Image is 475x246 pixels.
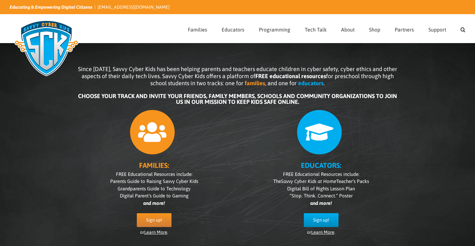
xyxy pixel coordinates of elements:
span: Since [DATE], Savvy Cyber Kids has been helping parents and teachers educate children in cyber sa... [78,66,397,87]
span: Digital Parent’s Guide to Gaming [120,193,189,198]
a: Educators [222,14,244,43]
span: About [341,27,355,32]
span: or . [307,230,335,235]
a: About [341,14,355,43]
i: and more! [310,200,332,206]
img: Savvy Cyber Kids Logo [10,16,83,80]
span: . [323,80,325,87]
span: FREE Educational Resources include: [116,171,192,177]
span: Parents Guide to Raising Savvy Cyber Kids [110,178,198,184]
a: Sign up! [304,213,339,227]
a: Shop [369,14,380,43]
span: Tech Talk [305,27,327,32]
b: families [245,80,265,87]
b: EDUCATORS: [301,161,341,169]
a: Learn More [311,230,334,235]
a: Tech Talk [305,14,327,43]
a: [EMAIL_ADDRESS][DOMAIN_NAME] [98,5,170,10]
b: FAMILIES: [139,161,169,169]
b: FREE educational resources [255,73,326,79]
span: Partners [395,27,414,32]
i: Savvy Cyber Kids at Home [281,178,336,184]
span: Sign up! [313,217,329,223]
span: Grandparents Guide to Technology [118,186,190,191]
span: Educators [222,27,244,32]
i: Educating & Empowering Digital Citizens [10,5,92,10]
span: , and one for [265,80,297,87]
a: Programming [259,14,290,43]
a: Learn More [144,230,167,235]
a: Partners [395,14,414,43]
span: Sign up! [146,217,162,223]
span: Programming [259,27,290,32]
a: Families [188,14,207,43]
span: Families [188,27,207,32]
span: “Stop. Think. Connect.” Poster [290,193,353,198]
span: Support [428,27,446,32]
span: or . [140,230,168,235]
span: Digital Bill of Rights Lesson Plan [287,186,355,191]
b: educators [298,80,323,87]
a: Sign up! [137,213,172,227]
a: Search [461,14,465,43]
span: The Teacher’s Packs [273,178,369,184]
nav: Main Menu [188,14,465,43]
a: Support [428,14,446,43]
span: FREE Educational Resources include: [283,171,359,177]
i: and more! [143,200,165,206]
b: CHOOSE YOUR TRACK AND INVITE YOUR FRIENDS, FAMILY MEMBERS, SCHOOLS AND COMMUNITY ORGANIZATIONS TO... [78,93,397,105]
span: Shop [369,27,380,32]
